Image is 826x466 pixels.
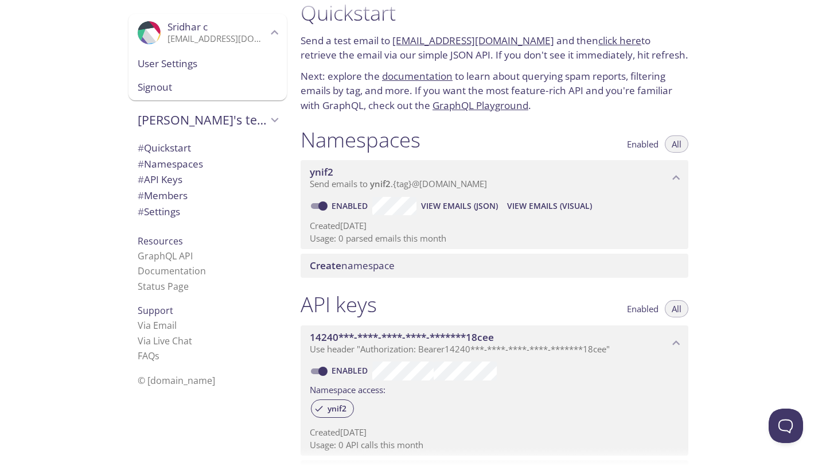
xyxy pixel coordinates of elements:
a: FAQ [138,349,159,362]
span: Signout [138,80,278,95]
p: Created [DATE] [310,426,679,438]
h1: API keys [301,292,377,317]
a: GraphQL API [138,250,193,262]
span: User Settings [138,56,278,71]
div: Quickstart [128,140,287,156]
a: Status Page [138,280,189,293]
span: View Emails (Visual) [507,199,592,213]
h1: Namespaces [301,127,420,153]
span: # [138,189,144,202]
span: # [138,141,144,154]
span: Settings [138,205,180,218]
a: GraphQL Playground [433,99,528,112]
div: Team Settings [128,204,287,220]
a: Enabled [330,200,372,211]
div: Namespaces [128,156,287,172]
p: Usage: 0 API calls this month [310,439,679,451]
div: Sridhar c [128,14,287,52]
a: documentation [382,69,453,83]
a: [EMAIL_ADDRESS][DOMAIN_NAME] [392,34,554,47]
span: Support [138,304,173,317]
span: Quickstart [138,141,191,154]
span: View Emails (JSON) [421,199,498,213]
span: ynif2 [370,178,391,189]
p: Send a test email to and then to retrieve the email via our simple JSON API. If you don't see it ... [301,33,688,63]
span: Send emails to . {tag} @[DOMAIN_NAME] [310,178,487,189]
button: View Emails (Visual) [502,197,597,215]
div: User Settings [128,52,287,76]
div: ynif2 [311,399,354,418]
span: Namespaces [138,157,203,170]
span: namespace [310,259,395,272]
span: # [138,157,144,170]
div: Signout [128,75,287,100]
a: Via Email [138,319,177,332]
div: ynif2 namespace [301,160,688,196]
button: All [665,135,688,153]
button: View Emails (JSON) [416,197,502,215]
div: Members [128,188,287,204]
span: Create [310,259,341,272]
p: [EMAIL_ADDRESS][DOMAIN_NAME] [167,33,267,45]
span: ynif2 [310,165,333,178]
button: Enabled [620,300,665,317]
div: Sridhar's team [128,105,287,135]
span: # [138,173,144,186]
button: Enabled [620,135,665,153]
span: Members [138,189,188,202]
p: Next: explore the to learn about querying spam reports, filtering emails by tag, and more. If you... [301,69,688,113]
span: Resources [138,235,183,247]
button: All [665,300,688,317]
span: © [DOMAIN_NAME] [138,374,215,387]
label: Namespace access: [310,380,385,397]
p: Created [DATE] [310,220,679,232]
iframe: Help Scout Beacon - Open [769,409,803,443]
span: s [155,349,159,362]
a: click here [598,34,641,47]
span: Sridhar c [167,20,208,33]
span: [PERSON_NAME]'s team [138,112,267,128]
a: Via Live Chat [138,335,192,347]
div: API Keys [128,172,287,188]
a: Documentation [138,265,206,277]
span: # [138,205,144,218]
span: ynif2 [321,403,353,414]
a: Enabled [330,365,372,376]
div: Create namespace [301,254,688,278]
p: Usage: 0 parsed emails this month [310,232,679,244]
span: API Keys [138,173,182,186]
